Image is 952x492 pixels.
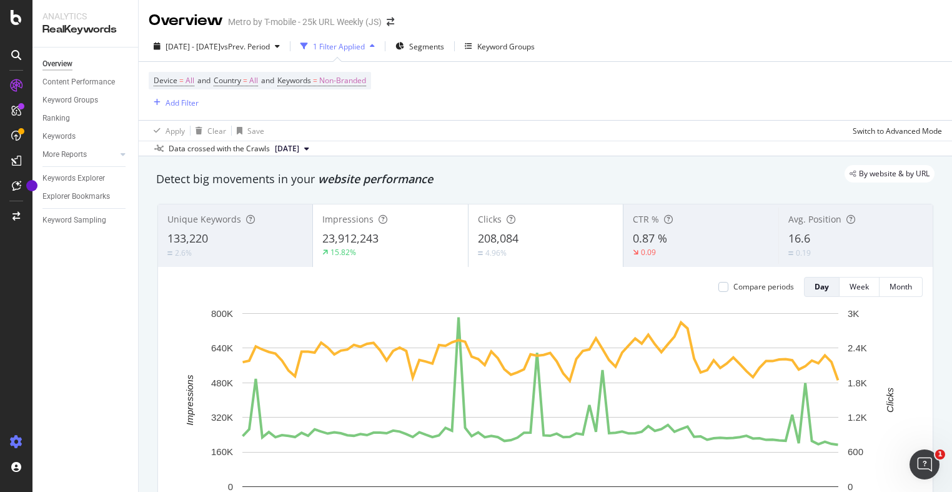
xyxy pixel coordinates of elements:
[243,75,247,86] span: =
[167,213,241,225] span: Unique Keywords
[788,213,841,225] span: Avg. Position
[42,94,98,107] div: Keyword Groups
[885,387,895,412] text: Clicks
[232,121,264,141] button: Save
[149,95,199,110] button: Add Filter
[214,75,241,86] span: Country
[485,248,507,258] div: 4.96%
[390,36,449,56] button: Segments
[733,281,794,292] div: Compare periods
[211,446,233,457] text: 160K
[935,449,945,459] span: 1
[804,277,840,297] button: Day
[815,281,829,292] div: Day
[211,343,233,353] text: 640K
[184,374,195,425] text: Impressions
[228,16,382,28] div: Metro by T-mobile - 25k URL Weekly (JS)
[313,41,365,52] div: 1 Filter Applied
[277,75,311,86] span: Keywords
[848,446,863,457] text: 600
[42,190,129,203] a: Explorer Bookmarks
[42,58,72,71] div: Overview
[853,126,942,136] div: Switch to Advanced Mode
[169,143,270,154] div: Data crossed with the Crawls
[478,231,518,246] span: 208,084
[166,126,185,136] div: Apply
[261,75,274,86] span: and
[42,172,105,185] div: Keywords Explorer
[796,248,811,258] div: 0.19
[788,231,810,246] span: 16.6
[175,248,192,258] div: 2.6%
[477,41,535,52] div: Keyword Groups
[42,214,106,227] div: Keyword Sampling
[42,76,115,89] div: Content Performance
[478,213,502,225] span: Clicks
[42,10,128,23] div: Analytics
[633,213,659,225] span: CTR %
[186,72,194,89] span: All
[167,231,208,246] span: 133,220
[207,126,226,136] div: Clear
[42,112,70,125] div: Ranking
[42,130,129,143] a: Keywords
[191,121,226,141] button: Clear
[42,190,110,203] div: Explorer Bookmarks
[26,180,37,191] div: Tooltip anchor
[330,247,356,258] div: 15.82%
[154,75,177,86] span: Device
[478,251,483,255] img: Equal
[322,213,374,225] span: Impressions
[880,277,923,297] button: Month
[228,481,233,492] text: 0
[42,148,117,161] a: More Reports
[850,281,869,292] div: Week
[211,308,233,319] text: 800K
[788,251,793,255] img: Equal
[910,449,940,479] iframe: Intercom live chat
[313,75,317,86] span: =
[211,378,233,388] text: 480K
[221,41,270,52] span: vs Prev. Period
[179,75,184,86] span: =
[848,378,867,388] text: 1.8K
[460,36,540,56] button: Keyword Groups
[270,141,314,156] button: [DATE]
[249,72,258,89] span: All
[167,251,172,255] img: Equal
[845,165,935,183] div: legacy label
[42,76,129,89] a: Content Performance
[166,41,221,52] span: [DATE] - [DATE]
[211,412,233,423] text: 320K
[633,231,667,246] span: 0.87 %
[295,36,380,56] button: 1 Filter Applied
[275,143,299,154] span: 2024 Sep. 6th
[166,98,199,108] div: Add Filter
[42,112,129,125] a: Ranking
[149,10,223,31] div: Overview
[319,72,366,89] span: Non-Branded
[387,18,394,26] div: arrow-right-arrow-left
[197,75,211,86] span: and
[42,23,128,37] div: RealKeywords
[859,170,930,178] span: By website & by URL
[42,214,129,227] a: Keyword Sampling
[42,130,76,143] div: Keywords
[848,412,867,423] text: 1.2K
[42,148,87,161] div: More Reports
[840,277,880,297] button: Week
[848,121,942,141] button: Switch to Advanced Mode
[42,172,129,185] a: Keywords Explorer
[848,343,867,353] text: 2.4K
[409,41,444,52] span: Segments
[42,58,129,71] a: Overview
[848,308,859,319] text: 3K
[42,94,129,107] a: Keyword Groups
[149,121,185,141] button: Apply
[890,281,912,292] div: Month
[848,481,853,492] text: 0
[641,247,656,258] div: 0.09
[247,126,264,136] div: Save
[149,36,285,56] button: [DATE] - [DATE]vsPrev. Period
[322,231,379,246] span: 23,912,243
